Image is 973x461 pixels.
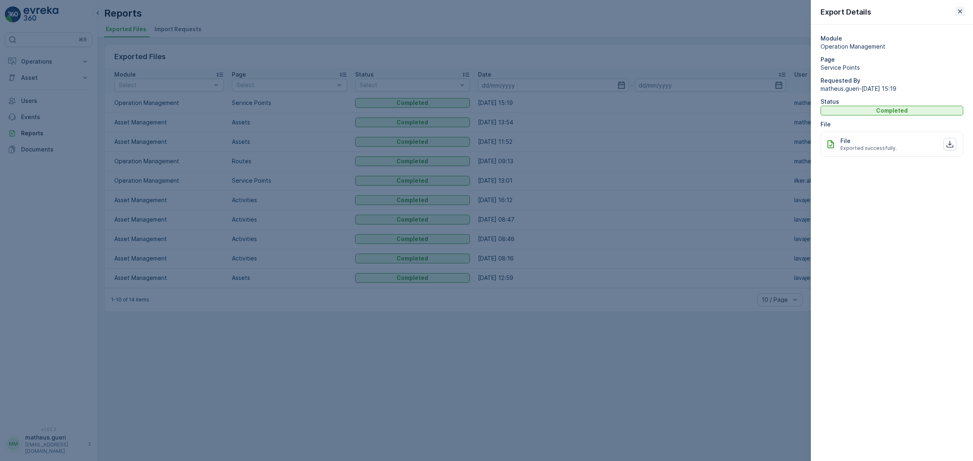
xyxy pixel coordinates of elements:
p: File [821,120,963,128]
span: matheus.gueri - [DATE] 15:19 [821,85,963,93]
span: Service Points [821,64,963,72]
p: Export Details [821,6,871,18]
p: Page [821,55,963,64]
span: Exported successfully. [840,145,897,152]
button: Completed [821,106,963,115]
p: Module [821,34,963,43]
span: Operation Management [821,43,963,51]
p: Status [821,98,963,106]
p: Requested By [821,77,963,85]
p: File [840,137,851,145]
p: Completed [876,107,908,115]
